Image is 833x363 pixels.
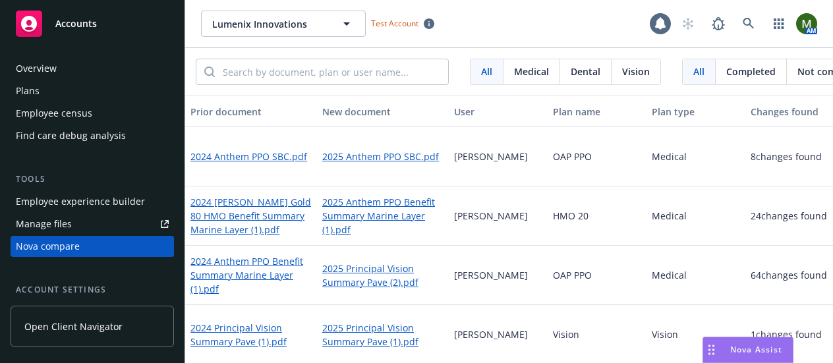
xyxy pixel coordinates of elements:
div: Tools [11,173,174,186]
a: Switch app [766,11,792,37]
span: Accounts [55,18,97,29]
div: OAP PPO [548,127,646,186]
a: 2024 Anthem PPO Benefit Summary Marine Layer (1).pdf [190,254,312,296]
span: All [693,65,704,78]
a: Report a Bug [705,11,732,37]
div: HMO 20 [548,186,646,246]
a: 2025 Anthem PPO Benefit Summary Marine Layer (1).pdf [322,195,444,237]
button: Nova Assist [703,337,793,363]
button: Lumenix Innovations [201,11,366,37]
div: Prior document [190,105,312,119]
button: User [449,96,548,127]
div: Nova compare [16,236,80,257]
span: Medical [514,65,549,78]
a: 2025 Principal Vision Summary Pave (2).pdf [322,262,444,289]
p: 24 changes found [751,209,827,223]
img: photo [796,13,817,34]
span: Open Client Navigator [24,320,123,333]
span: All [481,65,492,78]
a: Nova compare [11,236,174,257]
div: Employee experience builder [16,191,145,212]
a: Employee census [11,103,174,124]
div: Overview [16,58,57,79]
button: Plan type [646,96,745,127]
div: Plan type [652,105,740,119]
a: Employee experience builder [11,191,174,212]
div: Plan name [553,105,641,119]
span: Completed [726,65,776,78]
a: 2024 Anthem PPO SBC.pdf [190,150,307,163]
a: Find care debug analysis [11,125,174,146]
p: [PERSON_NAME] [454,268,528,282]
a: 2025 Anthem PPO SBC.pdf [322,150,439,163]
a: Start snowing [675,11,701,37]
a: Plans [11,80,174,101]
div: Medical [646,186,745,246]
p: [PERSON_NAME] [454,209,528,223]
div: New document [322,105,444,119]
div: Plans [16,80,40,101]
div: Account settings [11,283,174,296]
input: Search by document, plan or user name... [215,59,448,84]
p: 1 changes found [751,327,822,341]
a: Overview [11,58,174,79]
p: [PERSON_NAME] [454,327,528,341]
a: Manage files [11,213,174,235]
div: Manage files [16,213,72,235]
span: Dental [571,65,600,78]
span: Vision [622,65,650,78]
a: 2024 Principal Vision Summary Pave (1).pdf [190,321,312,349]
button: Prior document [185,96,317,127]
span: Test Account [371,18,418,29]
button: Plan name [548,96,646,127]
div: Employee census [16,103,92,124]
svg: Search [204,67,215,77]
div: Medical [646,127,745,186]
div: OAP PPO [548,246,646,305]
div: User [454,105,542,119]
span: Nova Assist [730,344,782,355]
span: Test Account [366,16,440,30]
button: New document [317,96,449,127]
div: Drag to move [703,337,720,362]
a: Search [735,11,762,37]
div: Medical [646,246,745,305]
p: [PERSON_NAME] [454,150,528,163]
a: 2024 [PERSON_NAME] Gold 80 HMO Benefit Summary Marine Layer (1).pdf [190,195,312,237]
a: Accounts [11,5,174,42]
p: 64 changes found [751,268,827,282]
p: 8 changes found [751,150,822,163]
div: Find care debug analysis [16,125,126,146]
span: Lumenix Innovations [212,17,326,31]
a: 2025 Principal Vision Summary Pave (1).pdf [322,321,444,349]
